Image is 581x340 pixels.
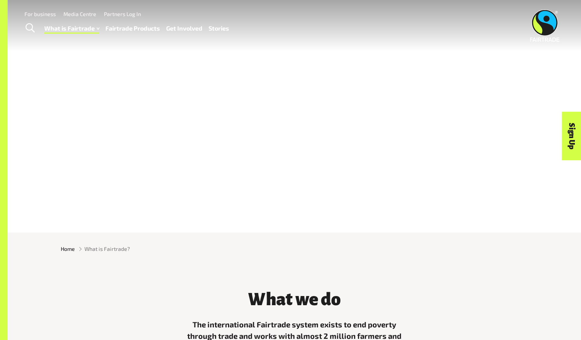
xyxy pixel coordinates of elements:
[84,245,130,253] span: What is Fairtrade?
[105,23,160,34] a: Fairtrade Products
[63,11,96,17] a: Media Centre
[21,19,39,38] a: Toggle Search
[166,23,202,34] a: Get Involved
[24,11,56,17] a: For business
[44,23,99,34] a: What is Fairtrade
[61,245,75,253] a: Home
[180,290,409,309] h3: What we do
[209,23,229,34] a: Stories
[530,10,560,42] img: Fairtrade Australia New Zealand logo
[104,11,141,17] a: Partners Log In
